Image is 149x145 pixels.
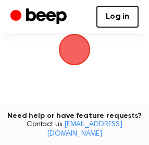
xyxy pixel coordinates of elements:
a: [EMAIL_ADDRESS][DOMAIN_NAME] [47,121,122,138]
a: Log in [96,6,139,28]
a: Beep [10,7,69,27]
span: Contact us [6,120,143,139]
img: Beep Logo [59,34,90,65]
